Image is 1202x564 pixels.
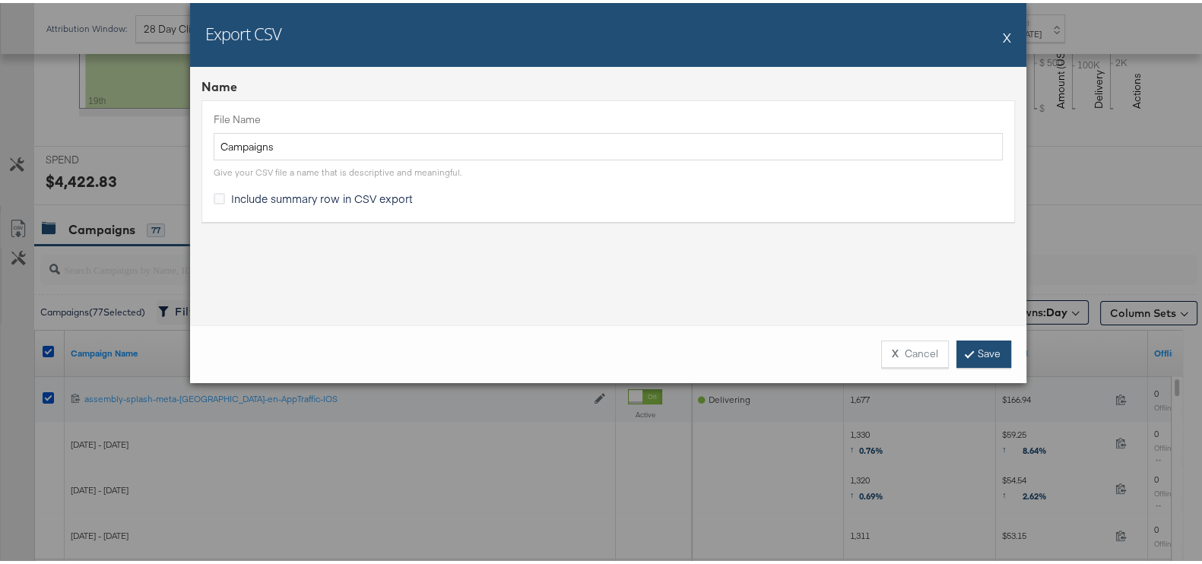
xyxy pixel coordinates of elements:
div: Name [201,75,1015,93]
span: Include summary row in CSV export [231,188,413,203]
a: Save [956,337,1011,365]
label: File Name [214,109,1003,124]
button: X [1003,19,1011,49]
h2: Export CSV [205,19,281,42]
div: Give your CSV file a name that is descriptive and meaningful. [214,163,461,176]
strong: X [892,344,899,358]
button: XCancel [881,337,949,365]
